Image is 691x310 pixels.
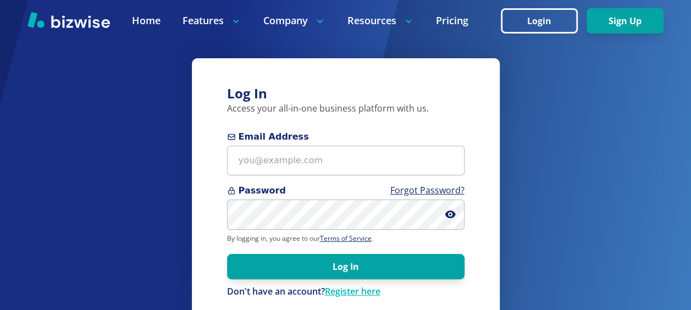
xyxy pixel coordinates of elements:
button: Login [501,8,578,34]
a: Terms of Service [320,234,372,243]
p: Don't have an account? [227,286,465,298]
a: Pricing [436,14,468,27]
button: Sign Up [587,8,664,34]
h3: Log In [227,85,465,103]
img: Bizwise Logo [27,12,110,28]
p: Company [263,14,325,27]
p: Resources [347,14,414,27]
a: Register here [325,285,380,297]
a: Sign Up [587,16,664,26]
button: Log In [227,254,465,279]
a: Forgot Password? [390,184,465,196]
span: Password [227,184,465,197]
input: you@example.com [227,146,465,176]
span: Email Address [227,130,465,143]
p: Access your all-in-one business platform with us. [227,103,465,115]
div: Don't have an account?Register here [227,286,465,298]
a: Login [501,16,587,26]
p: By logging in, you agree to our . [227,234,465,243]
a: Home [132,14,161,27]
p: Features [183,14,241,27]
